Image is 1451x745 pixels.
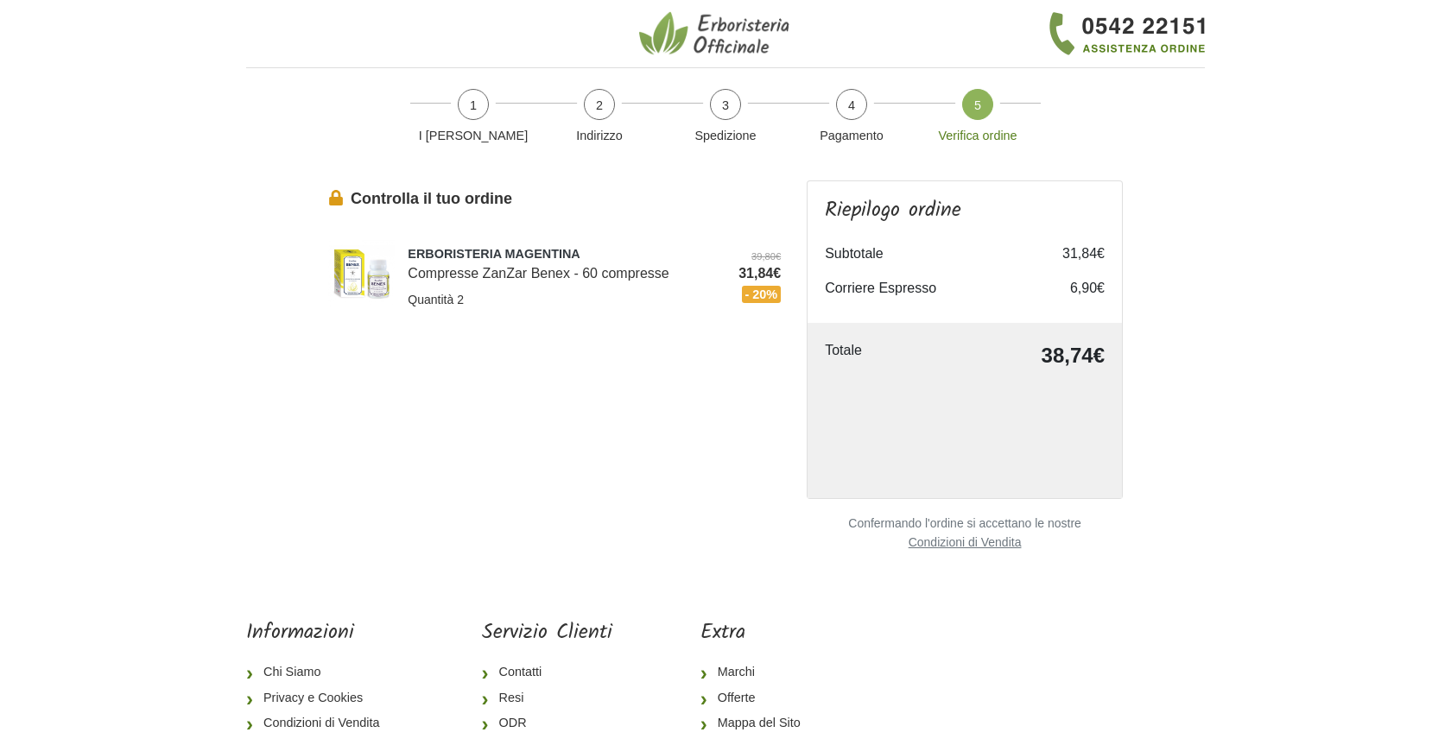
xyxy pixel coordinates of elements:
[408,245,713,264] span: ERBORISTERIA MAGENTINA
[584,89,615,120] span: 2
[903,621,1205,681] iframe: fb:page Facebook Social Plugin
[909,535,1022,549] u: Condizioni di Vendita
[825,385,1105,475] iframe: PayPal
[836,89,867,120] span: 4
[700,685,814,711] a: Offerte
[738,263,781,284] span: 31,84€
[825,340,928,371] td: Totale
[482,685,612,711] a: Resi
[408,284,713,309] div: Quantità 2
[700,621,814,646] h5: Extra
[738,249,781,264] del: 39,80€
[1036,271,1105,306] td: 6,90€
[742,286,782,303] span: - 20%
[482,660,612,685] a: Contatti
[482,710,612,736] a: ODR
[417,127,529,146] p: I [PERSON_NAME]
[1036,237,1105,271] td: 31,84€
[543,127,656,146] p: Indirizzo
[328,187,781,211] legend: Controlla il tuo ordine
[246,660,393,685] a: Chi Siamo
[807,533,1123,552] a: Condizioni di Vendita
[246,710,393,736] a: Condizioni di Vendita
[795,127,908,146] p: Pagamento
[710,89,741,120] span: 3
[246,621,393,646] h5: Informazioni
[922,127,1034,146] p: Verifica ordine
[408,245,713,285] div: Compresse ZanZar Benex - 60 compresse
[458,89,489,120] span: 1
[825,237,1036,271] td: Subtotale
[482,621,612,646] h5: Servizio Clienti
[246,685,393,711] a: Privacy e Cookies
[825,271,1036,306] td: Corriere Espresso
[700,710,814,736] a: Mappa del Sito
[825,199,1105,224] h4: Riepilogo ordine
[639,10,795,57] img: Erboristeria Officinale
[669,127,782,146] p: Spedizione
[962,89,993,120] span: 5
[807,516,1123,552] small: Confermando l'ordine si accettano le nostre
[328,240,395,306] img: Compresse ZanZar Benex - 60 compresse
[700,660,814,685] a: Marchi
[928,340,1105,371] td: 38,74€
